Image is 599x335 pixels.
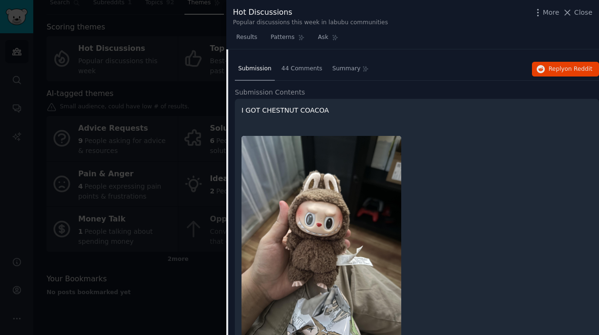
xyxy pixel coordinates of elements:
[238,65,271,73] span: Submission
[242,105,592,115] p: I GOT CHESTNUT COACOA
[233,30,261,49] a: Results
[271,33,294,42] span: Patterns
[332,65,360,73] span: Summary
[233,7,388,19] div: Hot Discussions
[533,8,560,18] button: More
[532,62,599,77] button: Replyon Reddit
[315,30,342,49] a: Ask
[233,19,388,27] div: Popular discussions this week in labubu communities
[281,65,322,73] span: 44 Comments
[543,8,560,18] span: More
[549,65,592,74] span: Reply
[565,66,592,72] span: on Reddit
[235,87,305,97] span: Submission Contents
[318,33,328,42] span: Ask
[267,30,308,49] a: Patterns
[562,8,592,18] button: Close
[236,33,257,42] span: Results
[574,8,592,18] span: Close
